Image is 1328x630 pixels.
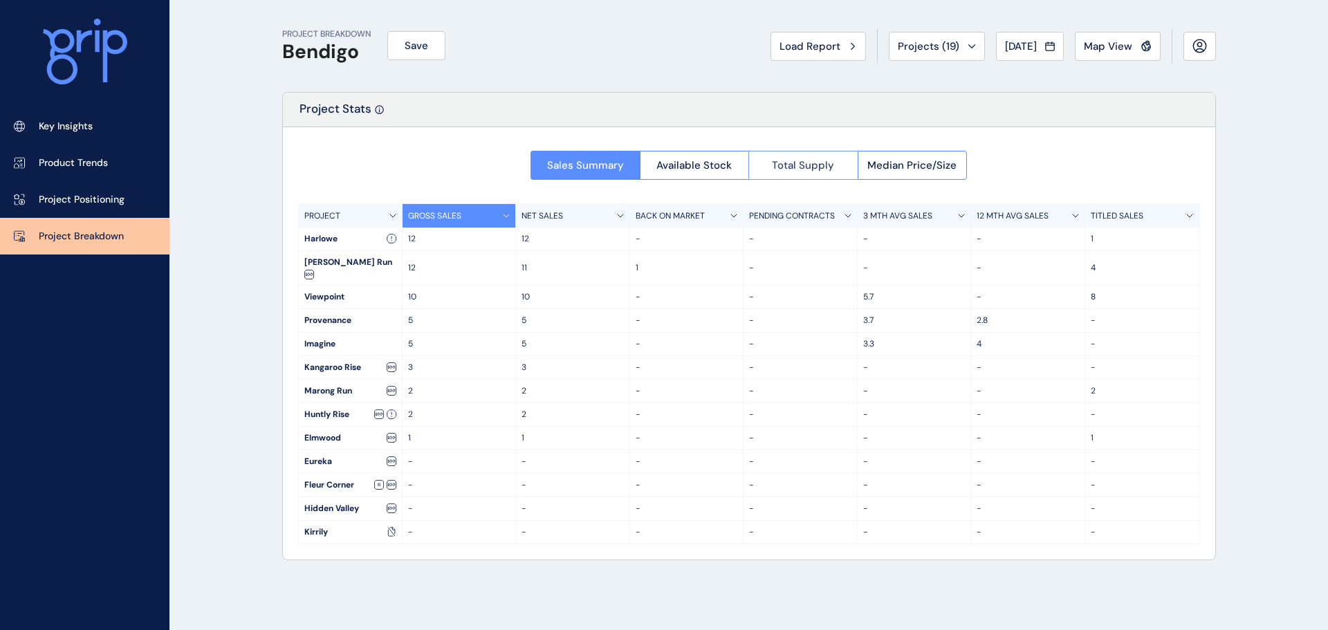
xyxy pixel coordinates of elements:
[749,338,851,350] p: -
[749,526,851,538] p: -
[408,233,510,245] p: 12
[522,362,624,373] p: 3
[977,338,1079,350] p: 4
[1091,233,1194,245] p: 1
[299,309,402,332] div: Provenance
[1091,526,1194,538] p: -
[282,40,371,64] h1: Bendigo
[408,362,510,373] p: 3
[749,385,851,397] p: -
[522,526,624,538] p: -
[863,315,966,326] p: 3.7
[522,338,624,350] p: 5
[522,409,624,420] p: 2
[636,291,738,303] p: -
[749,291,851,303] p: -
[977,479,1079,491] p: -
[749,503,851,515] p: -
[299,333,402,355] div: Imagine
[522,291,624,303] p: 10
[898,39,959,53] span: Projects ( 19 )
[299,521,402,544] div: Kirrily
[977,432,1079,444] p: -
[977,315,1079,326] p: 2.8
[405,39,428,53] span: Save
[996,32,1064,61] button: [DATE]
[408,456,510,467] p: -
[977,233,1079,245] p: -
[863,210,932,222] p: 3 MTH AVG SALES
[547,158,624,172] span: Sales Summary
[977,456,1079,467] p: -
[636,338,738,350] p: -
[299,427,402,450] div: Elmwood
[749,362,851,373] p: -
[780,39,840,53] span: Load Report
[1091,291,1194,303] p: 8
[889,32,985,61] button: Projects (19)
[522,479,624,491] p: -
[863,479,966,491] p: -
[863,409,966,420] p: -
[299,101,371,127] p: Project Stats
[387,31,445,60] button: Save
[977,362,1079,373] p: -
[863,456,966,467] p: -
[749,409,851,420] p: -
[636,503,738,515] p: -
[863,503,966,515] p: -
[1091,432,1194,444] p: 1
[636,385,738,397] p: -
[636,233,738,245] p: -
[1091,262,1194,274] p: 4
[299,380,402,402] div: Marong Run
[282,28,371,40] p: PROJECT BREAKDOWN
[771,32,866,61] button: Load Report
[522,210,563,222] p: NET SALES
[304,210,340,222] p: PROJECT
[636,432,738,444] p: -
[636,456,738,467] p: -
[636,362,738,373] p: -
[39,120,93,133] p: Key Insights
[1091,456,1194,467] p: -
[522,262,624,274] p: 11
[522,385,624,397] p: 2
[1091,385,1194,397] p: 2
[656,158,732,172] span: Available Stock
[1075,32,1161,61] button: Map View
[408,262,510,274] p: 12
[863,385,966,397] p: -
[636,262,738,274] p: 1
[522,233,624,245] p: 12
[39,230,124,243] p: Project Breakdown
[1091,479,1194,491] p: -
[408,526,510,538] p: -
[531,151,640,180] button: Sales Summary
[863,262,966,274] p: -
[977,262,1079,274] p: -
[977,409,1079,420] p: -
[1091,338,1194,350] p: -
[749,262,851,274] p: -
[1091,210,1143,222] p: TITLED SALES
[749,432,851,444] p: -
[636,479,738,491] p: -
[977,210,1049,222] p: 12 MTH AVG SALES
[863,291,966,303] p: 5.7
[299,286,402,308] div: Viewpoint
[408,385,510,397] p: 2
[1005,39,1037,53] span: [DATE]
[772,158,834,172] span: Total Supply
[749,479,851,491] p: -
[749,210,835,222] p: PENDING CONTRACTS
[636,315,738,326] p: -
[749,233,851,245] p: -
[408,409,510,420] p: 2
[299,450,402,473] div: Eureka
[977,503,1079,515] p: -
[863,432,966,444] p: -
[1091,409,1194,420] p: -
[522,456,624,467] p: -
[1084,39,1132,53] span: Map View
